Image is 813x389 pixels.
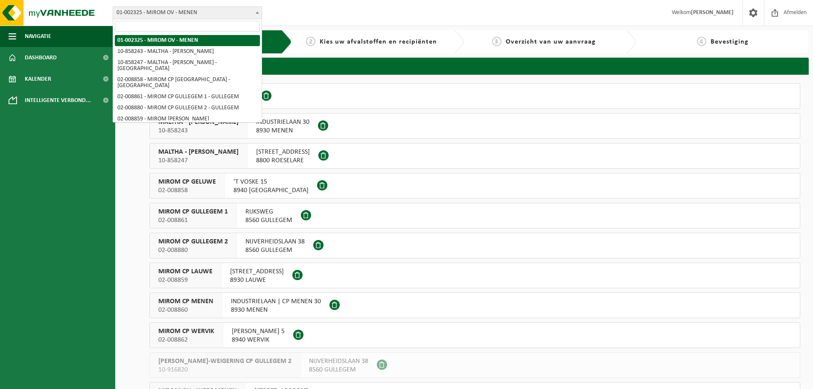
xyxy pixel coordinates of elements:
span: 10-858247 [158,156,239,165]
span: 01-002325 - MIROM OV - MENEN [113,6,262,19]
li: 01-002325 - MIROM OV - MENEN [115,35,260,46]
button: MALTHA - [PERSON_NAME] 10-858247 [STREET_ADDRESS]8800 ROESELARE [149,143,800,169]
span: 8930 MENEN [256,126,309,135]
span: MIROM CP MENEN [158,297,213,306]
span: 8930 LAUWE [230,276,284,284]
span: 8940 [GEOGRAPHIC_DATA] [233,186,309,195]
span: Bevestiging [711,38,749,45]
span: Navigatie [25,26,51,47]
span: [STREET_ADDRESS] [256,148,310,156]
span: 8560 GULLEGEM [245,216,292,225]
span: Overzicht van uw aanvraag [506,38,596,45]
button: MIROM CP WERVIK 02-008862 [PERSON_NAME] 58940 WERVIK [149,322,800,348]
li: 10-858243 - MALTHA - [PERSON_NAME] [115,46,260,57]
span: 3 [492,37,501,46]
span: NIJVERHEIDSLAAN 38 [245,237,305,246]
button: MALTHA - [PERSON_NAME] 10-858243 INDUSTRIELAAN 308930 MENEN [149,113,800,139]
button: MIROM OV 01-002325 INDUSTRIELAAN 308930 MENEN [128,83,800,109]
span: 4 [697,37,706,46]
span: 02-008861 [158,216,228,225]
span: 8560 GULLEGEM [245,246,305,254]
li: 02-008859 - MIROM [PERSON_NAME] [115,114,260,125]
button: MIROM CP GELUWE 02-008858 'T VOSKE 158940 [GEOGRAPHIC_DATA] [149,173,800,199]
span: 8800 ROESELARE [256,156,310,165]
span: 02-008862 [158,336,214,344]
span: 02-008860 [158,306,213,314]
span: 8940 WERVIK [232,336,285,344]
span: 10-916820 [158,366,291,374]
button: MIROM CP LAUWE 02-008859 [STREET_ADDRESS]8930 LAUWE [149,263,800,288]
span: 02-008880 [158,246,228,254]
span: [PERSON_NAME]-WEIGERING CP GULLEGEM 2 [158,357,291,366]
li: 02-008858 - MIROM CP [GEOGRAPHIC_DATA] - [GEOGRAPHIC_DATA] [115,74,260,91]
span: 10-858243 [158,126,239,135]
span: 01-002325 - MIROM OV - MENEN [113,7,262,19]
span: RIJKSWEG [245,208,292,216]
button: MIROM CP MENEN 02-008860 INDUSTRIELAAN | CP MENEN 308930 MENEN [149,292,800,318]
button: MIROM CP GULLEGEM 1 02-008861 RIJKSWEG8560 GULLEGEM [149,203,800,228]
span: Dashboard [25,47,57,68]
span: 2 [306,37,315,46]
span: [STREET_ADDRESS] [230,267,284,276]
li: 10-858247 - MALTHA - [PERSON_NAME] - [GEOGRAPHIC_DATA] [115,57,260,74]
span: MIROM CP WERVIK [158,327,214,336]
span: INDUSTRIELAAN 30 [256,118,309,126]
span: MIROM CP GELUWE [158,178,216,186]
li: 02-008880 - MIROM CP GULLEGEM 2 - GULLEGEM [115,102,260,114]
span: Kies uw afvalstoffen en recipiënten [320,38,437,45]
span: 02-008858 [158,186,216,195]
span: Kalender [25,68,51,90]
span: 'T VOSKE 15 [233,178,309,186]
h2: Selecteer een vestiging [119,58,809,74]
strong: [PERSON_NAME] [691,9,734,16]
span: MIROM CP GULLEGEM 2 [158,237,228,246]
span: 02-008859 [158,276,213,284]
span: MIROM CP LAUWE [158,267,213,276]
span: 8560 GULLEGEM [309,366,368,374]
span: Intelligente verbond... [25,90,91,111]
span: MALTHA - [PERSON_NAME] [158,148,239,156]
span: MIROM CP GULLEGEM 1 [158,208,228,216]
button: MIROM CP GULLEGEM 2 02-008880 NIJVERHEIDSLAAN 388560 GULLEGEM [149,233,800,258]
li: 02-008861 - MIROM CP GULLEGEM 1 - GULLEGEM [115,91,260,102]
span: 8930 MENEN [231,306,321,314]
span: INDUSTRIELAAN | CP MENEN 30 [231,297,321,306]
span: NIJVERHEIDSLAAN 38 [309,357,368,366]
span: [PERSON_NAME] 5 [232,327,285,336]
